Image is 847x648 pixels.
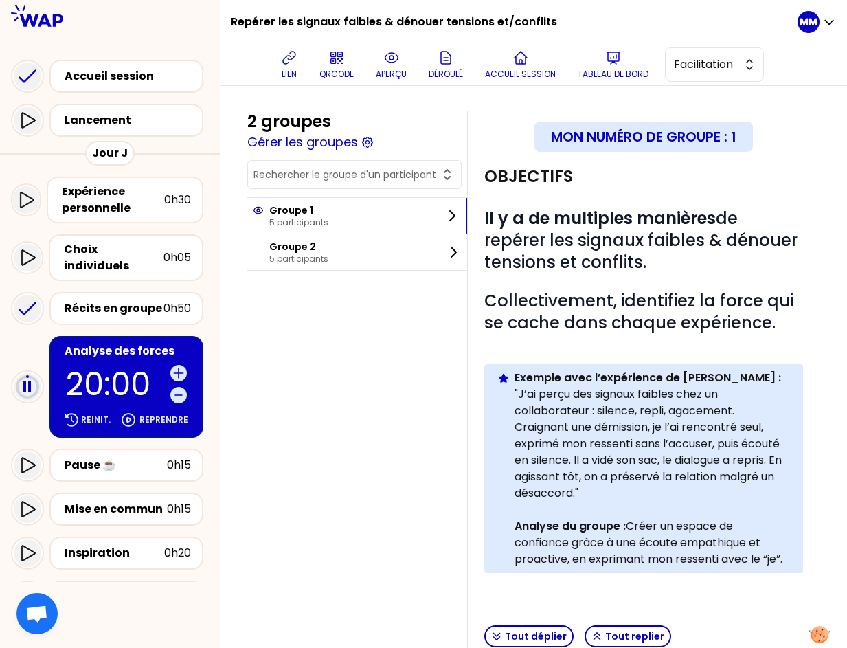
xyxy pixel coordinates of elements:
[269,240,328,254] p: Groupe 2
[65,501,167,517] div: Mise en commun
[534,122,753,152] div: Mon numéro de groupe : 1
[484,289,798,334] span: Collectivement, identifiez la force qui se cache dans chaque expérience.
[247,133,358,152] button: Gérer les groupes
[429,69,463,80] p: Déroulé
[65,300,163,317] div: Récits en groupe
[376,69,407,80] p: aperçu
[139,414,188,425] p: Reprendre
[800,15,817,29] p: MM
[484,166,573,188] h2: Objectifs
[66,368,165,400] p: 20:00
[484,207,716,230] strong: Il y a de multiples manières
[485,69,556,80] p: Accueil session
[319,69,354,80] p: QRCODE
[798,11,836,33] button: MM
[572,44,654,85] button: Tableau de bord
[247,111,331,133] div: 2 groupes
[65,545,164,561] div: Inspiration
[65,68,196,85] div: Accueil session
[62,183,164,216] div: Expérience personnelle
[163,300,191,317] div: 0h50
[515,518,626,534] strong: Analyse du groupe :
[275,44,303,85] button: lien
[269,254,328,265] p: 5 participants
[515,386,792,502] p: "J’ai perçu des signaux faibles chez un collaborateur : silence, repli, agacement. Craignant une ...
[253,168,439,181] input: Rechercher le groupe d'un participant
[585,625,671,647] button: Tout replier
[16,593,58,634] div: Ouvrir le chat
[314,44,359,85] button: QRCODE
[65,112,196,129] div: Lancement
[167,501,191,517] div: 0h15
[164,545,191,561] div: 0h20
[515,370,781,386] strong: Exemple avec l’expérience de [PERSON_NAME] :
[64,241,163,274] div: Choix individuels
[167,457,191,473] div: 0h15
[269,203,328,217] p: Groupe 1
[282,69,297,80] p: lien
[578,69,648,80] p: Tableau de bord
[269,217,328,228] p: 5 participants
[65,343,191,359] div: Analyse des forces
[665,47,764,82] button: Facilitation
[674,56,736,73] span: Facilitation
[85,141,135,166] div: Jour J
[479,44,561,85] button: Accueil session
[515,518,792,568] p: Créer un espace de confiance grâce à une écoute empathique et proactive, en exprimant mon ressent...
[81,414,111,425] p: Reinit.
[484,625,574,647] button: Tout déplier
[163,249,191,266] div: 0h05
[164,192,191,208] div: 0h30
[370,44,412,85] button: aperçu
[484,207,802,273] span: de repérer les signaux faibles & dénouer tensions et conflits.
[423,44,468,85] button: Déroulé
[65,457,167,473] div: Pause ☕️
